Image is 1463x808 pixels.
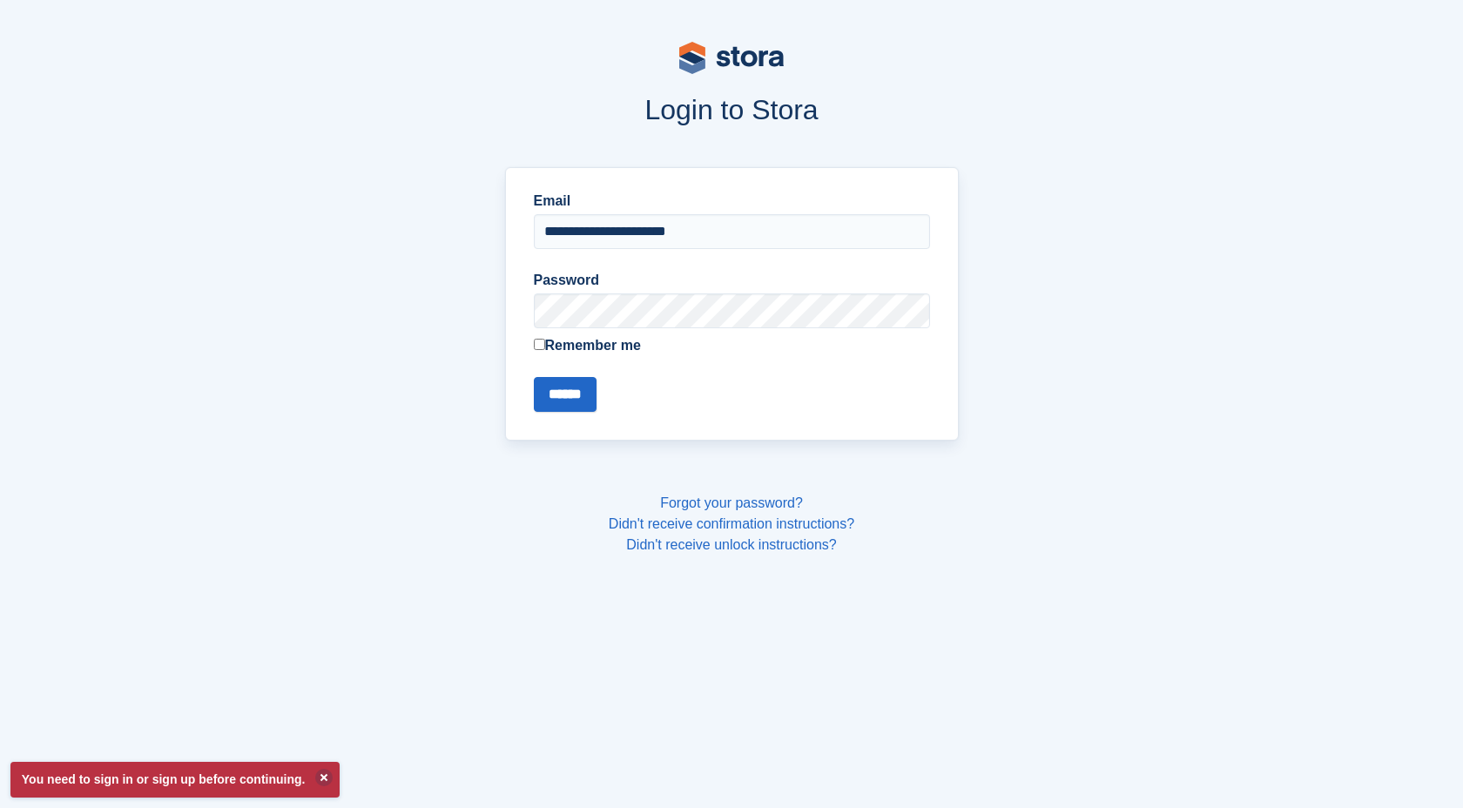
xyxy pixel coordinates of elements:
[534,191,930,212] label: Email
[534,270,930,291] label: Password
[609,516,854,531] a: Didn't receive confirmation instructions?
[679,42,784,74] img: stora-logo-53a41332b3708ae10de48c4981b4e9114cc0af31d8433b30ea865607fb682f29.svg
[626,537,836,552] a: Didn't receive unlock instructions?
[660,495,803,510] a: Forgot your password?
[534,335,930,356] label: Remember me
[534,339,545,350] input: Remember me
[10,762,340,798] p: You need to sign in or sign up before continuing.
[172,94,1291,125] h1: Login to Stora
